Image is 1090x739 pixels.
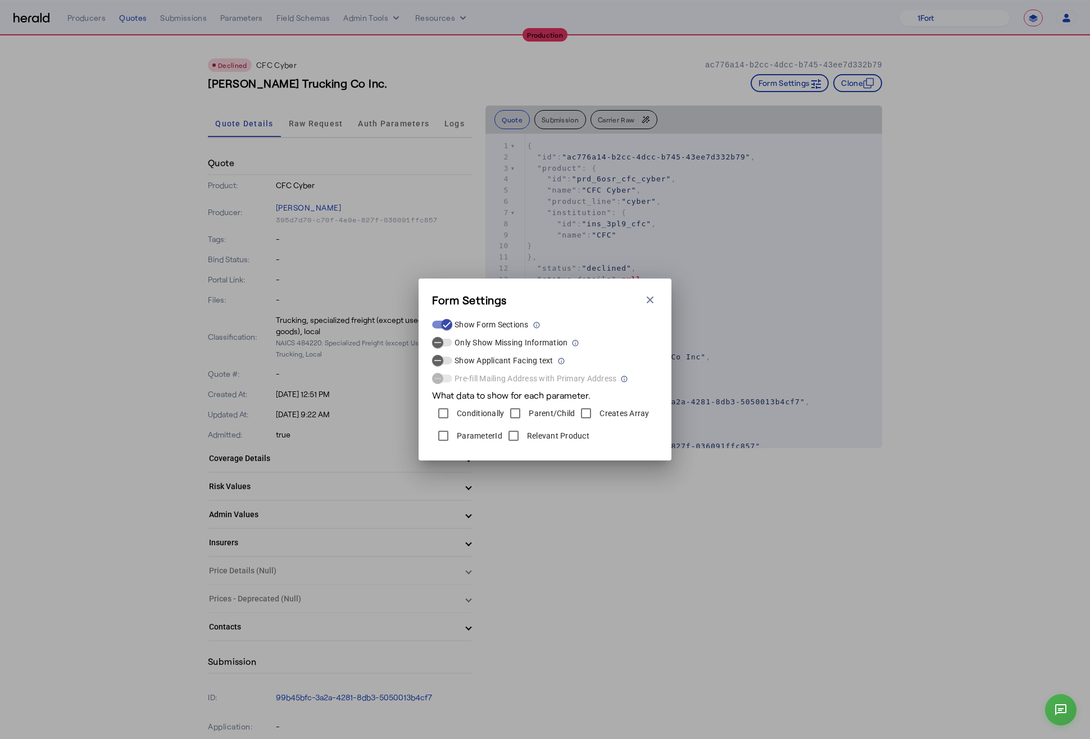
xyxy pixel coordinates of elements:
[452,319,529,330] label: Show Form Sections
[432,292,507,308] h3: Form Settings
[525,430,589,441] label: Relevant Product
[526,408,575,419] label: Parent/Child
[455,430,502,441] label: ParameterId
[455,408,504,419] label: Conditionally
[452,355,553,366] label: Show Applicant Facing text
[452,373,616,384] label: Pre-fill Mailing Address with Primary Address
[452,337,567,348] label: Only Show Missing Information
[432,384,658,402] div: What data to show for each parameter.
[597,408,649,419] label: Creates Array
